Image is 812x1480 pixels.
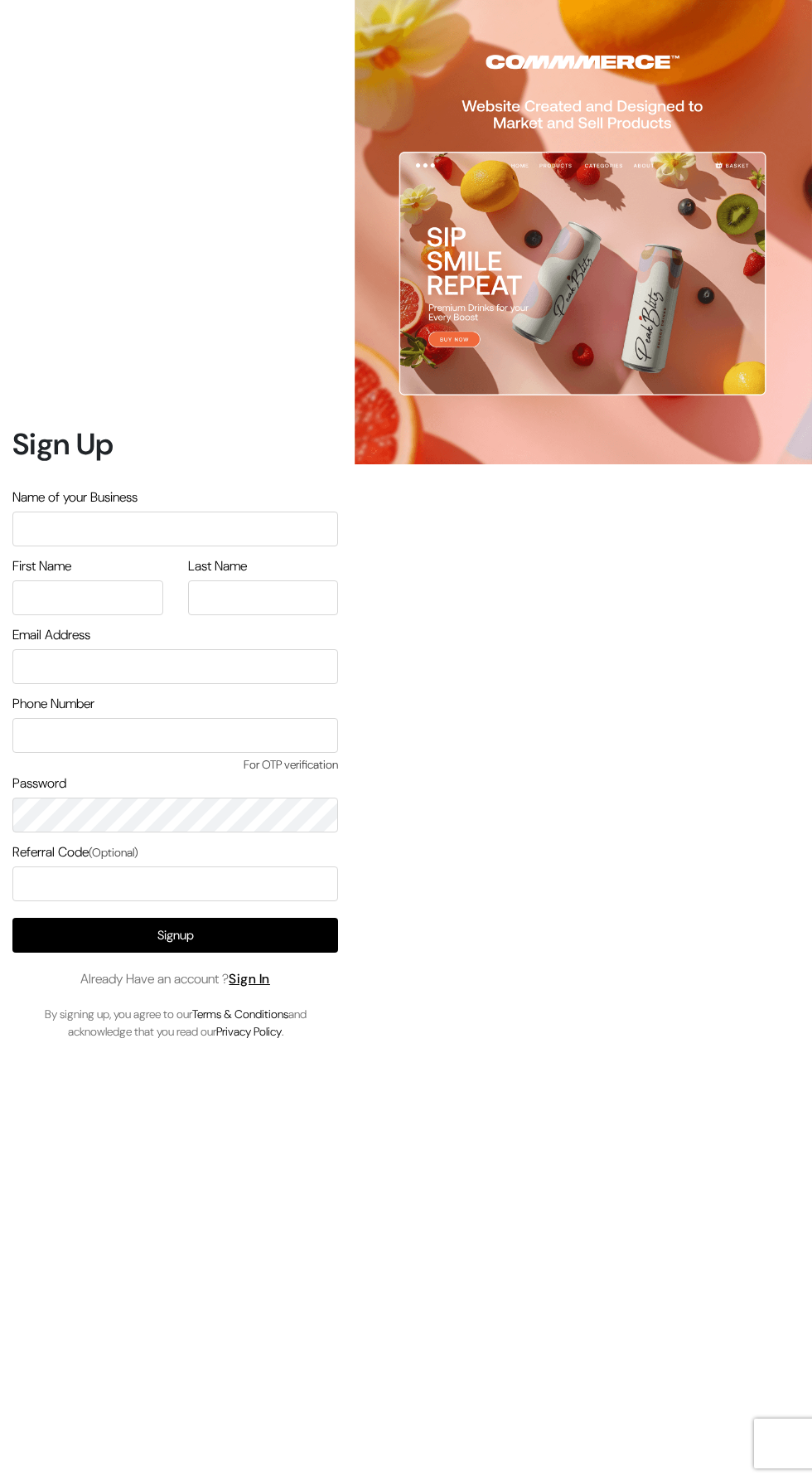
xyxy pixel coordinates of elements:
a: Privacy Policy [216,1024,282,1039]
label: Last Name [188,556,247,576]
label: Phone Number [12,694,94,714]
label: First Name [12,556,71,576]
p: By signing up, you agree to our and acknowledge that you read our . [12,1006,338,1041]
label: Email Address [12,625,90,645]
label: Password [12,774,66,793]
label: Referral Code [12,842,138,862]
button: Signup [12,918,338,953]
h1: Sign Up [12,426,338,462]
a: Sign In [229,970,270,987]
span: (Optional) [89,845,138,860]
label: Name of your Business [12,488,138,507]
span: Already Have an account ? [80,969,270,989]
a: Terms & Conditions [192,1007,288,1021]
span: For OTP verification [12,756,338,774]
